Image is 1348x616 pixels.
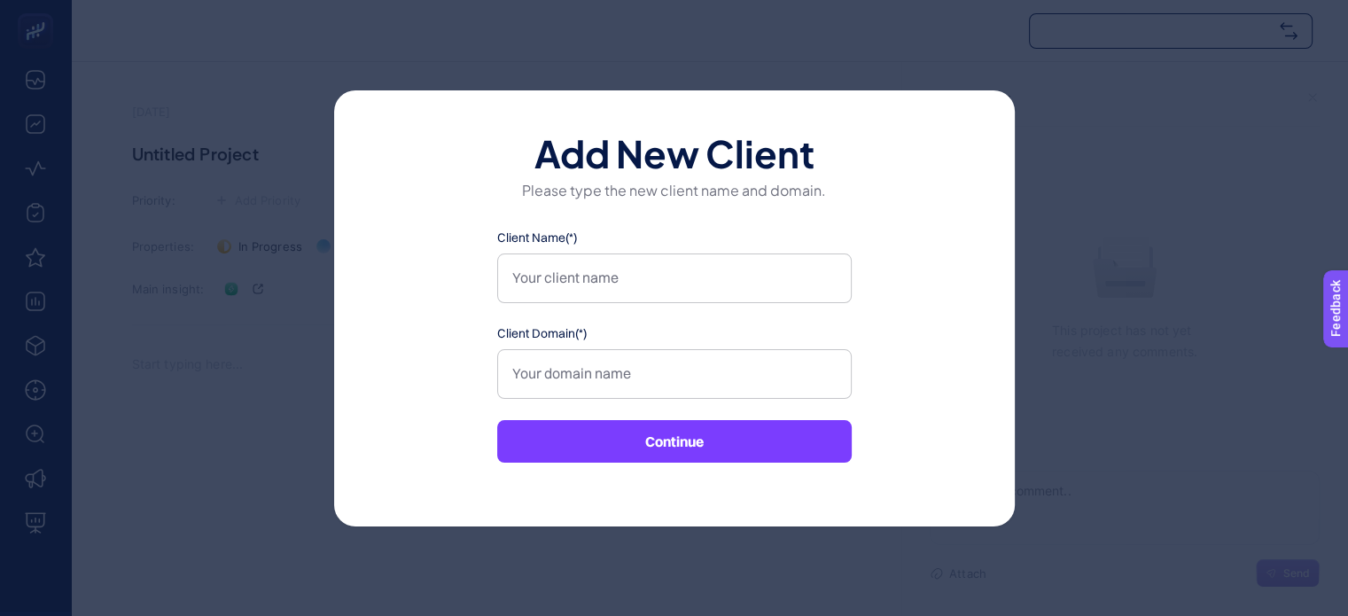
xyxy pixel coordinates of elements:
[391,133,958,168] h1: Add New Client
[391,179,958,200] p: Please type the new client name and domain.
[497,229,852,246] label: Client Name(*)
[497,253,852,303] input: Your client name
[497,420,852,463] button: Continue
[497,324,852,342] label: Client Domain(*)
[11,5,67,19] span: Feedback
[497,349,852,399] input: Your domain name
